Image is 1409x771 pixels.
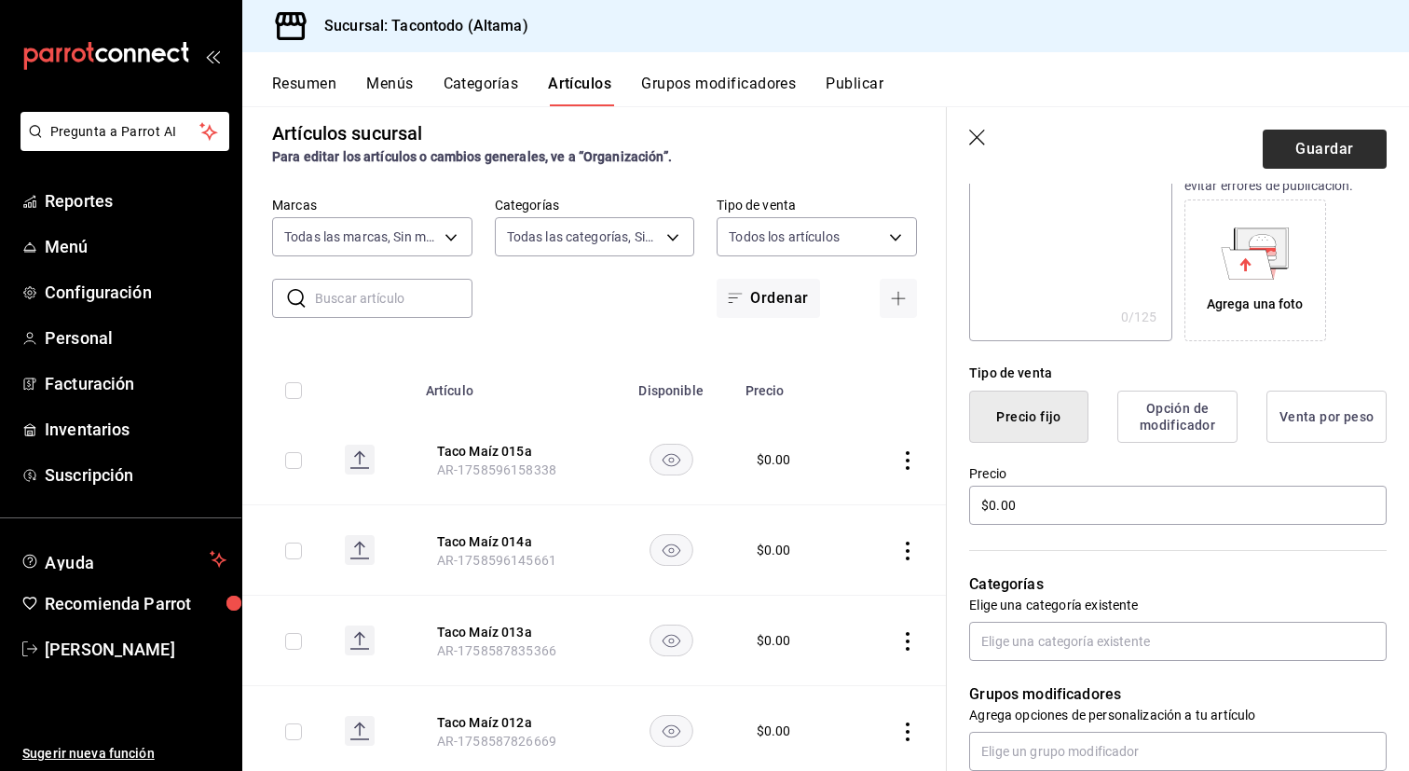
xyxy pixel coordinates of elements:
[729,227,840,246] span: Todos los artículos
[969,683,1387,706] p: Grupos modificadores
[969,596,1387,614] p: Elige una categoría existente
[315,280,472,317] input: Buscar artículo
[437,643,556,658] span: AR-1758587835366
[45,280,226,305] span: Configuración
[898,451,917,470] button: actions
[45,548,202,571] span: Ayuda
[309,15,528,37] h3: Sucursal: Tacontodo (Altama)
[969,364,1387,383] div: Tipo de venta
[1207,295,1304,314] div: Agrega una foto
[495,199,695,212] label: Categorías
[437,462,556,477] span: AR-1758596158338
[1121,308,1157,326] div: 0 /125
[45,188,226,213] span: Reportes
[609,355,734,415] th: Disponible
[272,149,672,164] strong: Para editar los artículos o cambios generales, ve a “Organización”.
[50,122,200,142] span: Pregunta a Parrot AI
[272,75,336,106] button: Resumen
[437,553,556,568] span: AR-1758596145661
[734,355,846,415] th: Precio
[22,744,226,764] span: Sugerir nueva función
[272,75,1409,106] div: navigation tabs
[272,199,472,212] label: Marcas
[650,534,693,566] button: availability-product
[969,391,1088,443] button: Precio fijo
[437,532,586,551] button: edit-product-location
[757,631,791,650] div: $ 0.00
[1189,204,1321,337] div: Agrega una foto
[437,623,586,641] button: edit-product-location
[969,706,1387,724] p: Agrega opciones de personalización a tu artículo
[45,462,226,488] span: Suscripción
[437,442,586,461] button: edit-product-location
[272,119,422,147] div: Artículos sucursal
[717,279,819,318] button: Ordenar
[969,486,1387,525] input: $0.00
[205,48,220,63] button: open_drawer_menu
[13,135,229,155] a: Pregunta a Parrot AI
[45,325,226,351] span: Personal
[757,450,791,469] div: $ 0.00
[650,625,693,656] button: availability-product
[415,355,609,415] th: Artículo
[45,591,226,616] span: Recomienda Parrot
[437,734,556,749] span: AR-1758587826669
[641,75,796,106] button: Grupos modificadores
[898,723,917,741] button: actions
[507,227,661,246] span: Todas las categorías, Sin categoría
[717,199,917,212] label: Tipo de venta
[757,541,791,559] div: $ 0.00
[444,75,519,106] button: Categorías
[650,444,693,475] button: availability-product
[650,715,693,747] button: availability-product
[45,234,226,259] span: Menú
[45,371,226,396] span: Facturación
[898,542,917,560] button: actions
[437,713,586,732] button: edit-product-location
[548,75,611,106] button: Artículos
[898,632,917,651] button: actions
[45,417,226,442] span: Inventarios
[1266,391,1387,443] button: Venta por peso
[826,75,883,106] button: Publicar
[969,573,1387,596] p: Categorías
[969,467,1387,480] label: Precio
[969,622,1387,661] input: Elige una categoría existente
[1117,391,1238,443] button: Opción de modificador
[21,112,229,151] button: Pregunta a Parrot AI
[1263,130,1387,169] button: Guardar
[969,732,1387,771] input: Elige un grupo modificador
[757,722,791,740] div: $ 0.00
[284,227,438,246] span: Todas las marcas, Sin marca
[45,637,226,662] span: [PERSON_NAME]
[366,75,413,106] button: Menús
